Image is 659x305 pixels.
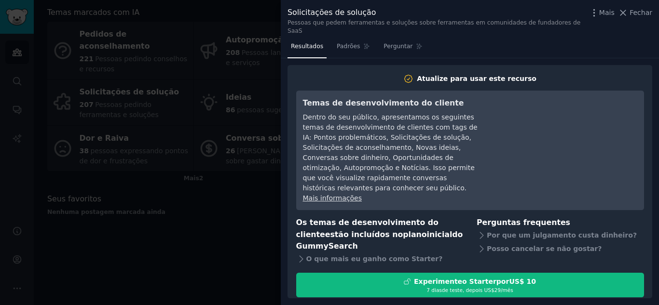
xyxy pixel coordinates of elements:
[403,230,426,239] font: plano
[589,8,615,18] button: Mais
[487,245,602,252] font: Posso cancelar se não gostar?
[426,287,442,293] font: 7 dias
[303,194,362,202] a: Mais informações
[296,273,644,297] button: Experimenteo StarterporUS$ 107 diasde teste, depois US$29/mês
[439,255,442,263] font: ?
[414,278,462,285] font: Experimente
[442,287,494,293] font: de teste, depois US$
[417,75,536,82] font: Atualize para usar este recurso
[306,255,405,263] font: O que mais eu ganho com
[303,98,464,107] font: Temas de desenvolvimento do cliente
[427,230,453,239] font: inicial
[494,287,501,293] font: 29
[384,43,412,50] font: Perguntar
[303,113,478,192] font: Dentro do seu público, apresentamos os seguintes temas de desenvolvimento de clientes com tags de...
[288,19,580,35] font: Pessoas que pedem ferramentas e soluções sobre ferramentas em comunidades de fundadores de SaaS
[337,43,360,50] font: Padrões
[296,218,439,239] font: Os temas de desenvolvimento do cliente
[477,218,570,227] font: Perguntas frequentes
[325,230,403,239] font: estão incluídos no
[493,97,637,170] iframe: Reprodutor de vídeo do YouTube
[380,39,426,59] a: Perguntar
[487,231,637,239] font: Por que um julgamento custa dinheiro?
[501,287,513,293] font: /mês
[333,39,373,59] a: Padrões
[618,8,652,18] button: Fechar
[599,9,615,16] font: Mais
[288,8,376,17] font: Solicitações de solução
[291,43,323,50] font: Resultados
[462,278,496,285] font: o Starter
[509,278,536,285] font: US$ 10
[288,39,327,59] a: Resultados
[404,255,439,263] font: o Starter
[496,278,509,285] font: por
[630,9,652,16] font: Fechar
